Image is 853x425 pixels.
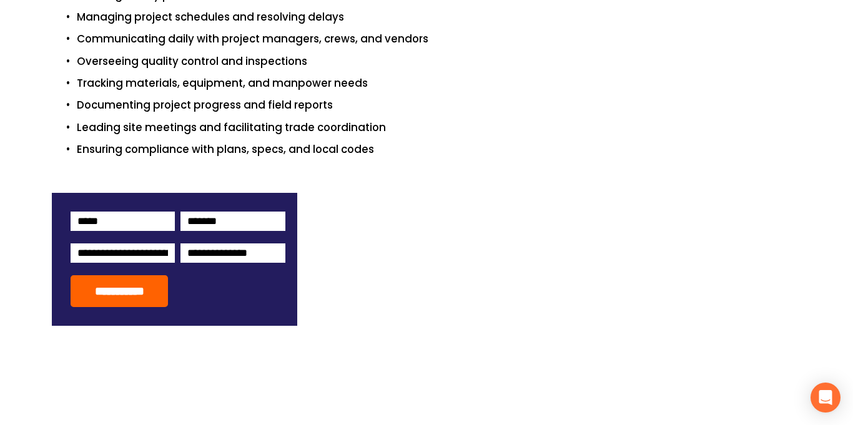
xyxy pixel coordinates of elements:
p: Tracking materials, equipment, and manpower needs [77,75,801,92]
p: Ensuring compliance with plans, specs, and local codes [77,141,801,158]
p: Documenting project progress and field reports [77,97,801,114]
p: Leading site meetings and facilitating trade coordination [77,119,801,136]
p: Communicating daily with project managers, crews, and vendors [77,31,801,47]
p: Overseeing quality control and inspections [77,53,801,70]
div: Open Intercom Messenger [811,383,841,413]
p: Managing project schedules and resolving delays [77,9,801,26]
